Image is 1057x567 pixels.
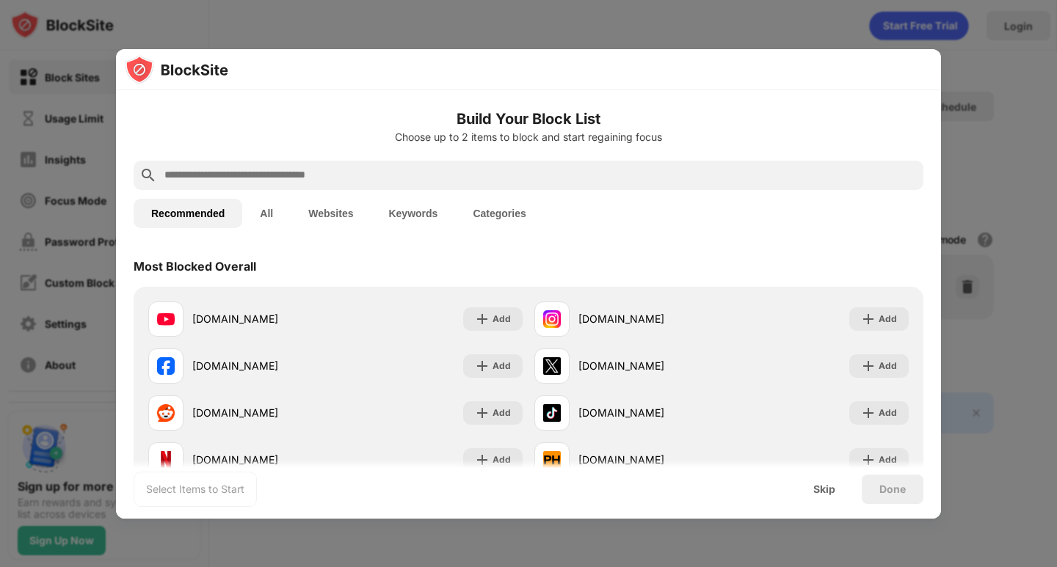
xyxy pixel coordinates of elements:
[146,482,244,497] div: Select Items to Start
[134,259,256,274] div: Most Blocked Overall
[157,357,175,375] img: favicons
[192,405,335,420] div: [DOMAIN_NAME]
[813,483,835,495] div: Skip
[157,451,175,469] img: favicons
[879,312,897,326] div: Add
[493,406,511,420] div: Add
[493,453,511,467] div: Add
[493,312,511,326] div: Add
[192,311,335,326] div: [DOMAIN_NAME]
[157,404,175,422] img: favicons
[157,310,175,328] img: favicons
[192,358,335,373] div: [DOMAIN_NAME]
[879,483,906,495] div: Done
[139,167,157,184] img: search.svg
[543,451,561,469] img: favicons
[291,199,371,228] button: Websites
[192,452,335,467] div: [DOMAIN_NAME]
[371,199,455,228] button: Keywords
[242,199,291,228] button: All
[578,311,722,326] div: [DOMAIN_NAME]
[578,358,722,373] div: [DOMAIN_NAME]
[879,453,897,467] div: Add
[493,359,511,373] div: Add
[578,405,722,420] div: [DOMAIN_NAME]
[134,199,242,228] button: Recommended
[543,310,561,328] img: favicons
[134,108,923,130] h6: Build Your Block List
[125,55,228,84] img: logo-blocksite.svg
[543,404,561,422] img: favicons
[879,406,897,420] div: Add
[578,452,722,467] div: [DOMAIN_NAME]
[134,131,923,143] div: Choose up to 2 items to block and start regaining focus
[455,199,543,228] button: Categories
[543,357,561,375] img: favicons
[879,359,897,373] div: Add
